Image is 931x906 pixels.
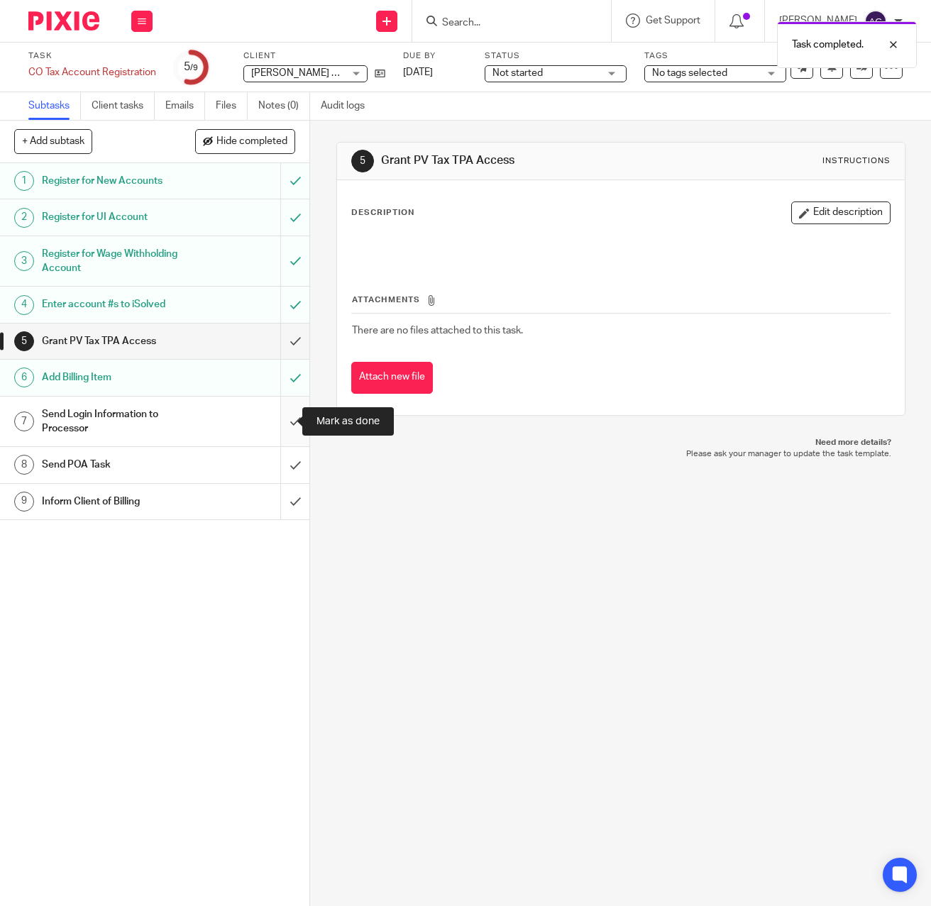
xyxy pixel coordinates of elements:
div: 9 [14,492,34,512]
h1: Add Billing Item [42,367,192,388]
div: 1 [14,171,34,191]
h1: Send Login Information to Processor [42,404,192,440]
a: Audit logs [321,92,375,120]
div: Instructions [822,155,891,167]
div: 5 [14,331,34,351]
label: Due by [403,50,467,62]
div: 2 [14,208,34,228]
h1: Grant PV Tax TPA Access [381,153,651,168]
p: Need more details? [351,437,891,448]
a: Subtasks [28,92,81,120]
span: [DATE] [403,67,433,77]
a: Emails [165,92,205,120]
span: Attachments [352,296,420,304]
p: Please ask your manager to update the task template. [351,448,891,460]
p: Task completed. [792,38,864,52]
div: 4 [14,295,34,315]
h1: Register for Wage Withholding Account [42,243,192,280]
span: Not started [492,68,543,78]
span: No tags selected [652,68,727,78]
h1: Enter account #s to iSolved [42,294,192,315]
div: 5 [351,150,374,172]
span: There are no files attached to this task. [352,326,523,336]
p: Description [351,207,414,219]
span: Hide completed [216,136,287,148]
label: Task [28,50,156,62]
div: CO Tax Account Registration [28,65,156,79]
h1: Register for UI Account [42,206,192,228]
a: Files [216,92,248,120]
img: svg%3E [864,10,887,33]
small: /9 [190,64,198,72]
div: 3 [14,251,34,271]
label: Client [243,50,385,62]
button: Hide completed [195,129,295,153]
div: 5 [184,59,198,75]
div: 6 [14,368,34,387]
img: Pixie [28,11,99,31]
a: Notes (0) [258,92,310,120]
h1: Grant PV Tax TPA Access [42,331,192,352]
div: 7 [14,411,34,431]
div: 8 [14,455,34,475]
a: Client tasks [92,92,155,120]
button: Attach new file [351,362,433,394]
h1: Send POA Task [42,454,192,475]
h1: Inform Client of Billing [42,491,192,512]
h1: Register for New Accounts [42,170,192,192]
span: [PERSON_NAME] Law, LLC [251,68,370,78]
button: + Add subtask [14,129,92,153]
button: Edit description [791,201,891,224]
input: Search [441,17,568,30]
